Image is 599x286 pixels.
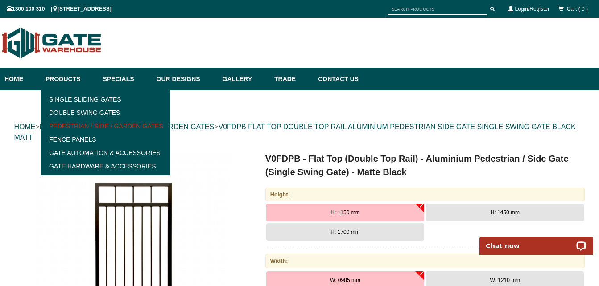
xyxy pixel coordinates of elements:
button: H: 1450 mm [426,204,584,221]
div: Height: [265,188,585,201]
a: V0FDPB FLAT TOP DOUBLE TOP RAIL ALUMINIUM PEDESTRIAN SIDE GATE SINGLE SWING GATE BLACK MATT [14,123,576,141]
iframe: LiveChat chat widget [474,227,599,255]
button: H: 1700 mm [266,223,424,241]
a: Pedestrian / Side / Garden Gates [44,119,167,133]
a: Products [41,68,99,90]
a: Contact Us [314,68,359,90]
div: > > > [14,113,585,152]
span: W: 1210 mm [490,277,520,283]
span: Cart ( 0 ) [567,6,588,12]
a: Fence Panels [44,133,167,146]
h1: V0FDPB - Flat Top (Double Top Rail) - Aluminium Pedestrian / Side Gate (Single Swing Gate) - Matt... [265,152,585,179]
a: Trade [270,68,314,90]
a: Gallery [218,68,270,90]
span: H: 1700 mm [330,229,359,235]
a: Single Sliding Gates [44,93,167,106]
span: W: 0985 mm [330,277,360,283]
span: 1300 100 310 | [STREET_ADDRESS] [7,6,112,12]
span: H: 1450 mm [491,209,520,216]
div: Width: [265,254,585,268]
a: Our Designs [152,68,218,90]
a: Double Swing Gates [44,106,167,119]
a: Specials [99,68,152,90]
input: SEARCH PRODUCTS [388,4,487,15]
a: Home [4,68,41,90]
button: H: 1150 mm [266,204,424,221]
span: H: 1150 mm [330,209,359,216]
a: Gate Automation & Accessories [44,146,167,159]
a: Login/Register [515,6,549,12]
a: Gate Hardware & Accessories [44,159,167,173]
a: HOME [14,123,36,131]
a: PRODUCTS [40,123,80,131]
